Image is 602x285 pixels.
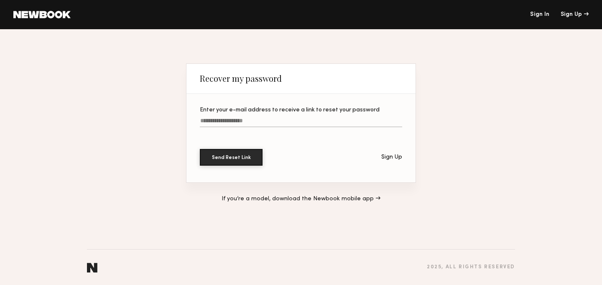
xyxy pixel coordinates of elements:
[200,149,263,166] button: Send Reset Link
[561,12,589,18] div: Sign Up
[222,196,380,202] a: If you’re a model, download the Newbook mobile app →
[200,118,402,127] input: Enter your e-mail address to receive a link to reset your password
[427,265,515,270] div: 2025 , all rights reserved
[200,107,402,113] div: Enter your e-mail address to receive a link to reset your password
[530,12,549,18] a: Sign In
[381,154,402,160] div: Sign Up
[200,73,282,83] div: Recover my password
